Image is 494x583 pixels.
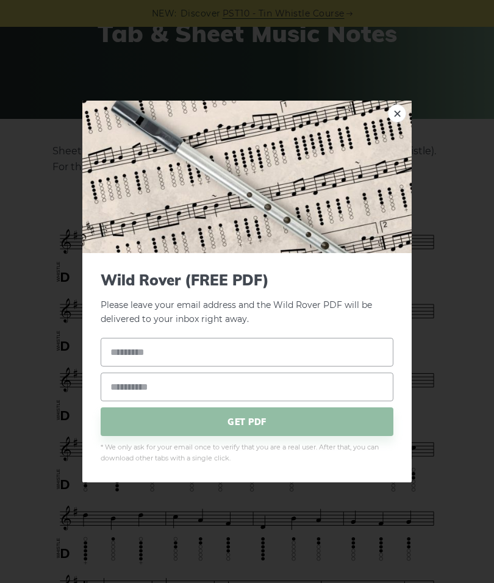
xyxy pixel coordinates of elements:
p: Please leave your email address and the Wild Rover PDF will be delivered to your inbox right away. [101,271,393,326]
img: Tin Whistle Tab Preview [82,101,412,253]
span: GET PDF [101,407,393,436]
a: × [388,104,406,123]
span: Wild Rover (FREE PDF) [101,271,393,289]
span: * We only ask for your email once to verify that you are a real user. After that, you can downloa... [101,442,393,464]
